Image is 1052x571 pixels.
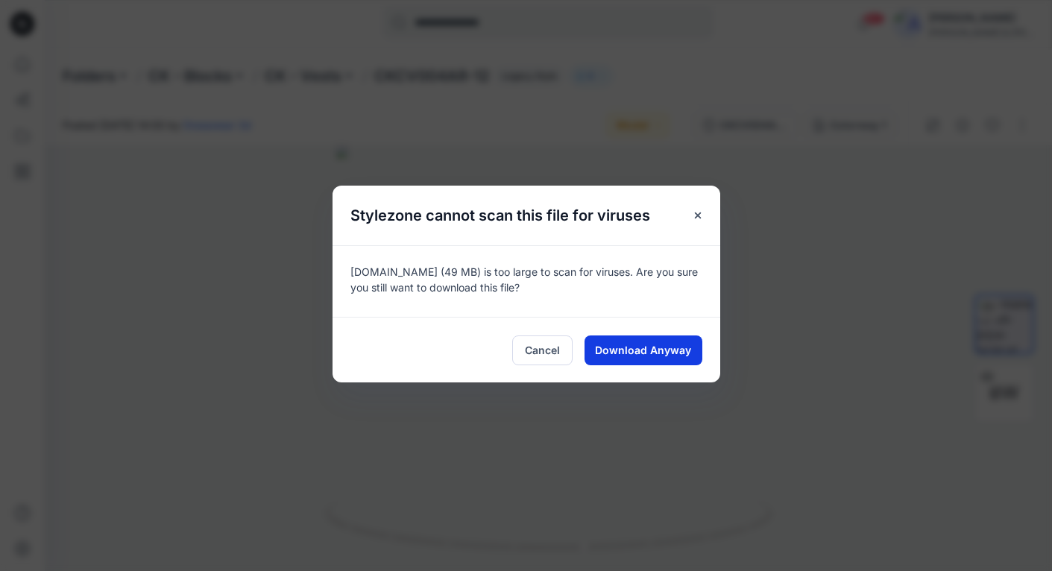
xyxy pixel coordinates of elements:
span: Download Anyway [595,342,691,358]
button: Download Anyway [585,335,702,365]
span: Cancel [525,342,560,358]
button: Cancel [512,335,573,365]
div: [DOMAIN_NAME] (49 MB) is too large to scan for viruses. Are you sure you still want to download t... [333,245,720,317]
h5: Stylezone cannot scan this file for viruses [333,186,668,245]
button: Close [684,202,711,229]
